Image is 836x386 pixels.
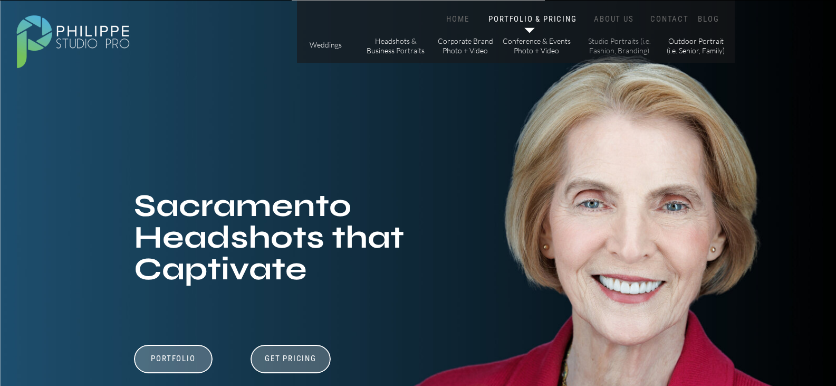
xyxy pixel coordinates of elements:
a: Corporate Brand Photo + Video [436,36,495,55]
a: Get Pricing [262,354,320,366]
a: Outdoor Portrait (i.e. Senior, Family) [666,36,726,55]
a: BLOG [696,14,722,24]
a: PORTFOLIO & PRICING [487,14,579,24]
a: Headshots & Business Portraits [366,36,426,55]
a: Conference & Events Photo + Video [502,36,571,55]
h1: Sacramento Headshots that Captivate [134,190,430,295]
a: HOME [436,14,481,24]
a: CONTACT [648,14,691,24]
a: Studio Portraits (i.e. Fashion, Branding) [584,36,655,55]
a: ABOUT US [592,14,637,24]
a: Portfolio [137,354,210,374]
a: Weddings [307,40,344,51]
